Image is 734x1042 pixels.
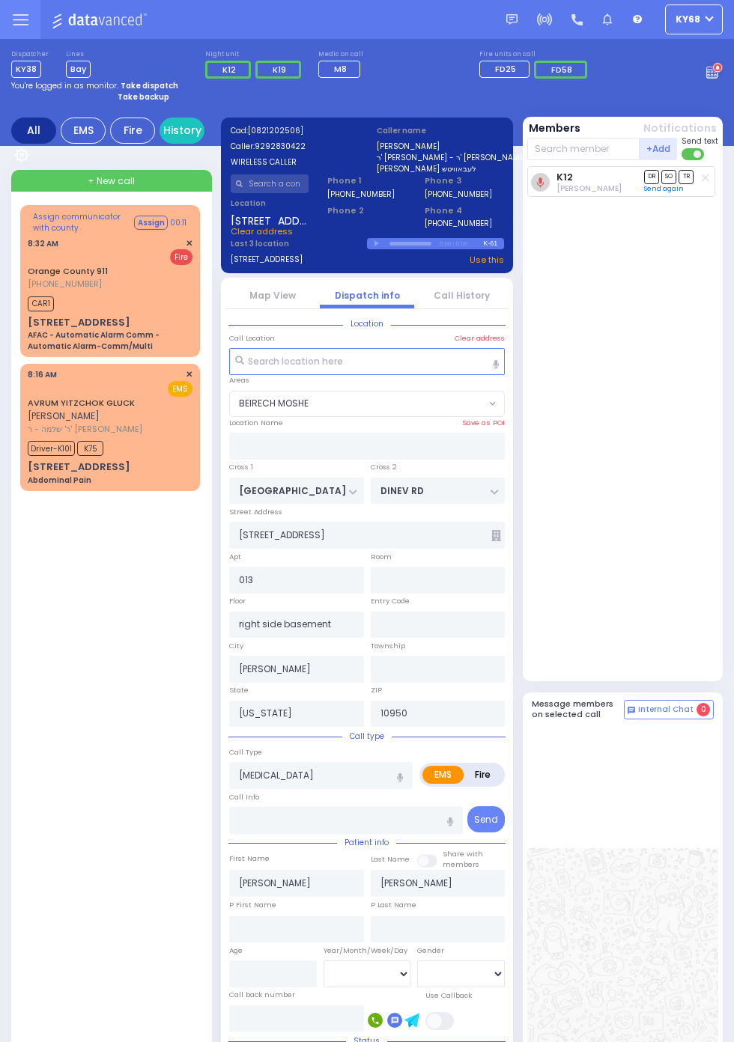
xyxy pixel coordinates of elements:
div: Year/Month/Week/Day [324,945,411,956]
span: K75 [77,441,103,456]
span: Other building occupants [491,530,501,541]
span: Bernard Babad [556,183,622,194]
span: BEIRECH MOSHE [229,391,505,418]
label: [PHONE_NUMBER] [425,218,492,229]
a: Dispatch info [335,289,400,302]
label: Clear address [455,333,505,344]
label: Caller name [377,125,504,136]
label: Call Info [229,792,259,802]
label: State [229,685,249,695]
label: [PERSON_NAME] [377,141,504,152]
div: K-61 [483,238,503,249]
div: AFAC - Automatic Alarm Comm - Automatic Alarm-Comm/Multi [28,329,192,352]
span: Internal Chat [638,704,694,715]
div: 00:11 [170,217,186,228]
div: [STREET_ADDRESS] [28,315,130,330]
label: Turn off text [682,147,706,162]
label: Lines [66,50,91,59]
label: Age [229,945,243,956]
img: Logo [52,10,151,29]
label: Last Name [371,854,410,865]
label: Cross 1 [229,462,253,472]
div: All [11,118,56,144]
span: SO [661,170,676,184]
label: Call Type [229,747,262,758]
label: EMS [422,766,464,784]
input: Search a contact [231,174,309,193]
label: Floor [229,596,246,606]
label: Medic on call [318,50,365,59]
input: Search member [527,138,640,160]
button: Notifications [643,121,717,136]
img: message.svg [506,14,518,25]
span: Bay [66,61,91,78]
span: You're logged in as monitor. [11,80,118,91]
label: Caller: [231,141,358,152]
button: Internal Chat 0 [624,700,714,719]
label: Fire units on call [479,50,592,59]
span: BEIRECH MOSHE [239,397,309,410]
span: members [443,859,479,869]
label: [PHONE_NUMBER] [327,189,395,200]
span: Send text [682,135,718,147]
a: Send again [644,184,684,193]
button: Assign [134,216,168,230]
label: Location [231,198,309,209]
span: FD25 [495,63,516,75]
span: TR [679,170,694,184]
h5: Message members on selected call [532,699,625,719]
button: Send [467,806,505,832]
span: K19 [273,64,286,76]
span: FD58 [551,64,572,76]
span: Call type [342,731,392,742]
label: ר' [PERSON_NAME] - ר' [PERSON_NAME] [377,152,504,163]
div: Abdominal Pain [28,475,91,486]
label: Last 3 location [231,238,368,249]
label: [PHONE_NUMBER] [425,189,492,200]
small: Share with [443,849,483,859]
span: Phone 4 [425,204,503,217]
span: Assign communicator with county [33,211,133,234]
label: Areas [229,375,249,386]
div: EMS [61,118,106,144]
label: Fire [463,766,503,784]
label: Gender [417,945,444,956]
label: Street Address [229,507,282,517]
div: [STREET_ADDRESS] [28,460,130,475]
button: Members [529,121,580,136]
label: P Last Name [371,900,416,910]
label: Location Name [229,418,283,428]
span: [PERSON_NAME] [28,409,100,422]
label: Call Location [229,333,275,344]
span: 8:16 AM [28,369,57,380]
span: ky68 [676,13,700,26]
span: K12 [222,64,236,76]
label: Township [371,641,405,651]
span: BEIRECH MOSHE [230,391,485,417]
label: Entry Code [371,596,410,606]
span: Clear address [231,225,293,237]
div: Fire [110,118,155,144]
span: Location [343,318,391,329]
label: P First Name [229,900,276,910]
span: [STREET_ADDRESS] [231,213,309,225]
label: City [229,641,243,651]
span: 9292830422 [255,141,306,152]
span: Phone 1 [327,174,406,187]
span: Patient info [337,837,396,848]
span: KY38 [11,61,41,78]
button: ky68 [665,4,723,34]
strong: Take dispatch [121,80,178,91]
input: Search location here [229,348,505,375]
label: Use Callback [425,990,472,1001]
span: DR [644,170,659,184]
span: Driver-K101 [28,441,75,456]
strong: Take backup [118,91,169,103]
span: 0 [697,703,710,716]
a: Use this [470,254,504,266]
span: [PHONE_NUMBER] [28,278,102,290]
label: Cad: [231,125,358,136]
span: Phone 2 [327,204,406,217]
label: Room [371,552,392,562]
label: Cross 2 [371,462,397,472]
